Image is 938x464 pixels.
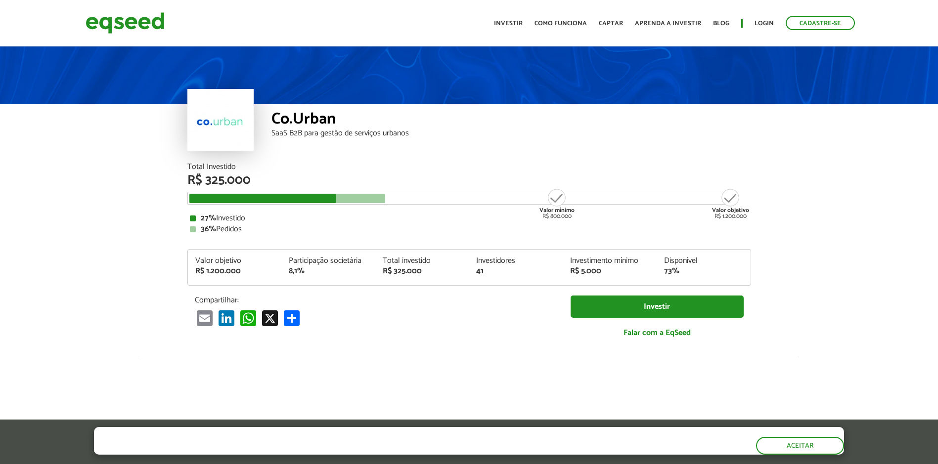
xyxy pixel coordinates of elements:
[786,16,855,30] a: Cadastre-se
[476,267,555,275] div: 41
[570,267,649,275] div: R$ 5.000
[271,111,751,129] div: Co.Urban
[476,257,555,265] div: Investidores
[217,310,236,326] a: LinkedIn
[535,20,587,27] a: Como funciona
[187,163,751,171] div: Total Investido
[289,257,368,265] div: Participação societária
[383,267,462,275] div: R$ 325.000
[570,257,649,265] div: Investimento mínimo
[756,437,844,455] button: Aceitar
[664,267,743,275] div: 73%
[195,310,215,326] a: Email
[571,295,744,318] a: Investir
[635,20,701,27] a: Aprenda a investir
[201,211,216,225] strong: 27%
[195,267,274,275] div: R$ 1.200.000
[86,10,165,36] img: EqSeed
[712,206,749,215] strong: Valor objetivo
[383,257,462,265] div: Total investido
[664,257,743,265] div: Disponível
[260,310,280,326] a: X
[94,445,452,454] p: Ao clicar em "aceitar", você aceita nossa .
[187,174,751,187] div: R$ 325.000
[282,310,302,326] a: Compartilhar
[195,295,556,305] p: Compartilhar:
[271,129,751,137] div: SaaS B2B para gestão de serviços urbanos
[755,20,774,27] a: Login
[190,225,749,233] div: Pedidos
[195,257,274,265] div: Valor objetivo
[224,446,339,454] a: política de privacidade e de cookies
[289,267,368,275] div: 8,1%
[201,222,216,236] strong: 36%
[238,310,258,326] a: WhatsApp
[713,20,729,27] a: Blog
[94,427,452,442] h5: O site da EqSeed utiliza cookies para melhorar sua navegação.
[571,323,744,343] a: Falar com a EqSeed
[538,188,576,219] div: R$ 800.000
[494,20,523,27] a: Investir
[712,188,749,219] div: R$ 1.200.000
[599,20,623,27] a: Captar
[539,206,575,215] strong: Valor mínimo
[190,214,749,222] div: Investido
